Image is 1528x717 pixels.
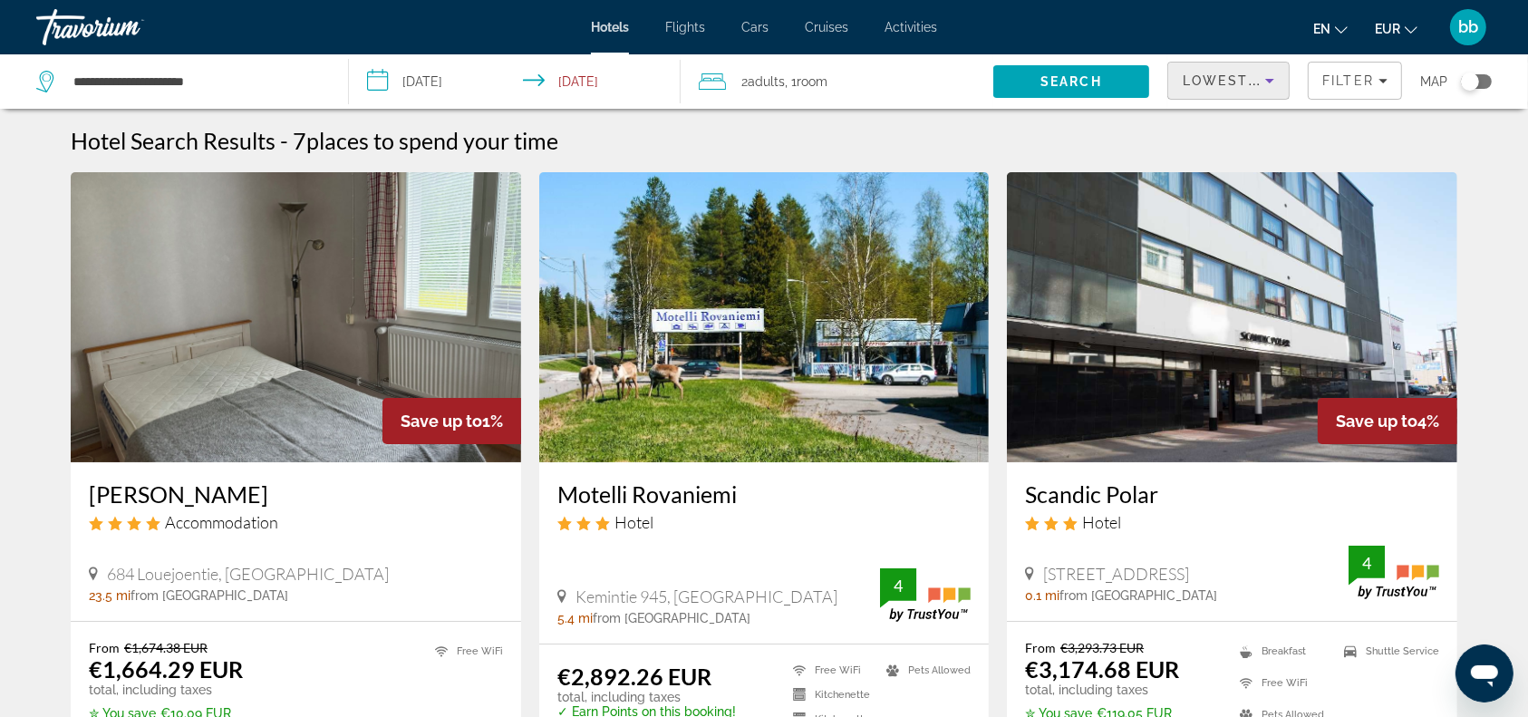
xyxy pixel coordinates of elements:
[89,588,131,603] span: 23.5 mi
[1025,480,1439,508] a: Scandic Polar
[749,74,786,89] span: Adults
[1025,512,1439,532] div: 3 star Hotel
[1082,512,1121,532] span: Hotel
[349,54,680,109] button: Select check in and out date
[89,480,503,508] a: [PERSON_NAME]
[557,663,711,690] ins: €2,892.26 EUR
[557,690,736,704] p: total, including taxes
[131,588,288,603] span: from [GEOGRAPHIC_DATA]
[401,412,482,431] span: Save up to
[784,687,877,702] li: Kitchenette
[306,127,558,154] span: places to spend your time
[426,640,503,663] li: Free WiFi
[593,611,750,625] span: from [GEOGRAPHIC_DATA]
[1059,588,1217,603] span: from [GEOGRAPHIC_DATA]
[614,512,653,532] span: Hotel
[742,69,786,94] span: 2
[1375,15,1417,42] button: Change currency
[1308,62,1402,100] button: Filters
[1458,18,1478,36] span: bb
[1025,655,1179,683] ins: €3,174.68 EUR
[885,20,937,34] a: Activities
[880,568,971,622] img: TrustYou guest rating badge
[1025,683,1204,697] p: total, including taxes
[741,20,769,34] a: Cars
[1183,73,1299,88] span: Lowest Price
[1060,640,1144,655] del: €3,293.73 EUR
[877,663,971,678] li: Pets Allowed
[89,655,243,683] ins: €1,664.29 EUR
[1455,644,1513,702] iframe: Bouton de lancement de la fenêtre de messagerie
[89,512,503,532] div: 4 star Accommodation
[1040,74,1102,89] span: Search
[89,640,120,655] span: From
[124,640,208,655] del: €1,674.38 EUR
[165,512,278,532] span: Accommodation
[89,683,267,697] p: total, including taxes
[36,4,218,51] a: Travorium
[993,65,1150,98] button: Search
[805,20,848,34] a: Cruises
[293,127,558,154] h2: 7
[1349,546,1439,599] img: TrustYou guest rating badge
[786,69,828,94] span: , 1
[1335,640,1439,663] li: Shuttle Service
[539,172,990,462] img: Motelli Rovaniemi
[107,564,389,584] span: 684 Louejoentie, [GEOGRAPHIC_DATA]
[1375,22,1400,36] span: EUR
[72,68,321,95] input: Search hotel destination
[1025,640,1056,655] span: From
[1007,172,1457,462] img: Scandic Polar
[557,611,593,625] span: 5.4 mi
[1336,412,1417,431] span: Save up to
[1313,15,1348,42] button: Change language
[591,20,629,34] a: Hotels
[1445,8,1492,46] button: User Menu
[280,127,288,154] span: -
[1231,672,1335,694] li: Free WiFi
[71,127,276,154] h1: Hotel Search Results
[1318,398,1457,444] div: 4%
[1183,70,1274,92] mat-select: Sort by
[575,586,837,606] span: Kemintie 945, [GEOGRAPHIC_DATA]
[1025,588,1059,603] span: 0.1 mi
[665,20,705,34] a: Flights
[1313,22,1330,36] span: en
[798,74,828,89] span: Room
[784,663,877,678] li: Free WiFi
[1349,552,1385,574] div: 4
[681,54,993,109] button: Travelers: 2 adults, 0 children
[1043,564,1189,584] span: [STREET_ADDRESS]
[1420,69,1447,94] span: Map
[880,575,916,596] div: 4
[382,398,521,444] div: 1%
[557,512,972,532] div: 3 star Hotel
[1322,73,1374,88] span: Filter
[557,480,972,508] a: Motelli Rovaniemi
[71,172,521,462] img: Koivumäki
[1447,73,1492,90] button: Toggle map
[1231,640,1335,663] li: Breakfast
